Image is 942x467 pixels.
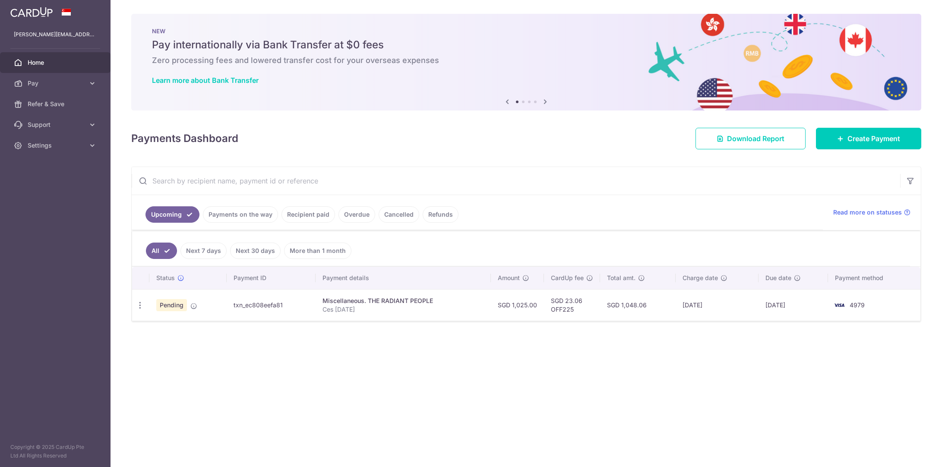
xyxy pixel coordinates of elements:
[607,274,635,282] span: Total amt.
[227,289,316,321] td: txn_ec808eefa81
[131,14,921,110] img: Bank transfer banner
[847,133,900,144] span: Create Payment
[831,300,848,310] img: Bank Card
[28,58,85,67] span: Home
[498,274,520,282] span: Amount
[316,267,491,289] th: Payment details
[676,289,759,321] td: [DATE]
[544,289,600,321] td: SGD 23.06 OFF225
[600,289,676,321] td: SGD 1,048.06
[379,206,419,223] a: Cancelled
[322,297,484,305] div: Miscellaneous. THE RADIANT PEOPLE
[14,30,97,39] p: [PERSON_NAME][EMAIL_ADDRESS][DOMAIN_NAME]
[131,131,238,146] h4: Payments Dashboard
[145,206,199,223] a: Upcoming
[10,7,53,17] img: CardUp
[850,301,865,309] span: 4979
[152,55,901,66] h6: Zero processing fees and lowered transfer cost for your overseas expenses
[833,208,910,217] a: Read more on statuses
[146,243,177,259] a: All
[491,289,544,321] td: SGD 1,025.00
[28,79,85,88] span: Pay
[816,128,921,149] a: Create Payment
[132,167,900,195] input: Search by recipient name, payment id or reference
[683,274,718,282] span: Charge date
[828,267,920,289] th: Payment method
[695,128,806,149] a: Download Report
[230,243,281,259] a: Next 30 days
[281,206,335,223] a: Recipient paid
[227,267,316,289] th: Payment ID
[152,28,901,35] p: NEW
[765,274,791,282] span: Due date
[284,243,351,259] a: More than 1 month
[551,274,584,282] span: CardUp fee
[156,274,175,282] span: Status
[152,76,259,85] a: Learn more about Bank Transfer
[338,206,375,223] a: Overdue
[423,206,458,223] a: Refunds
[759,289,828,321] td: [DATE]
[727,133,784,144] span: Download Report
[28,100,85,108] span: Refer & Save
[156,299,187,311] span: Pending
[28,141,85,150] span: Settings
[203,206,278,223] a: Payments on the way
[322,305,484,314] p: Ces [DATE]
[180,243,227,259] a: Next 7 days
[152,38,901,52] h5: Pay internationally via Bank Transfer at $0 fees
[28,120,85,129] span: Support
[833,208,902,217] span: Read more on statuses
